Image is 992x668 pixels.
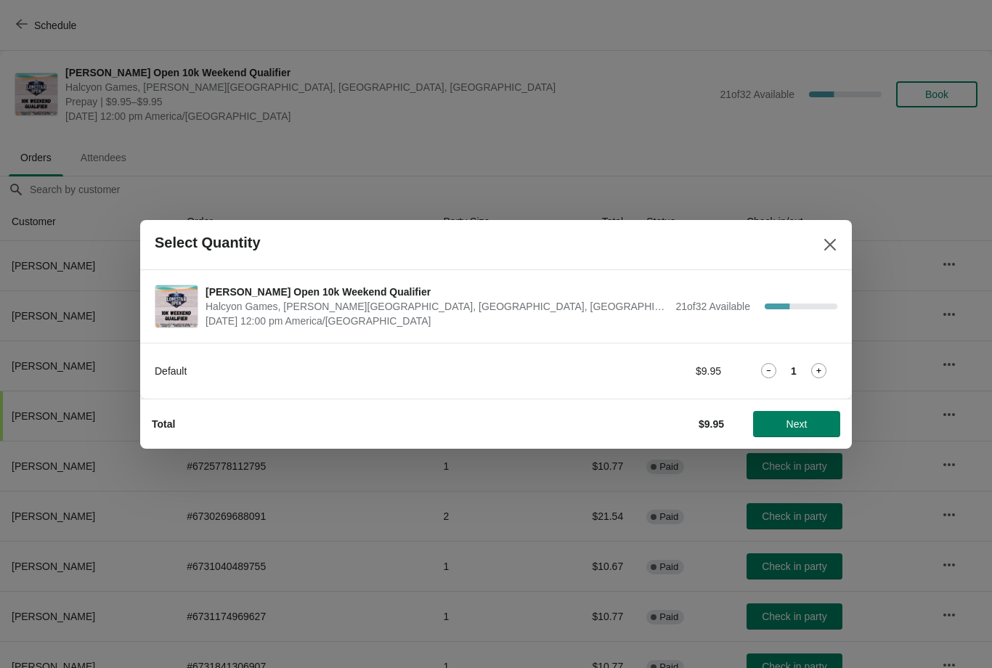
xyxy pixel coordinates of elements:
span: 21 of 32 Available [675,301,750,312]
div: $9.95 [587,364,721,378]
span: [PERSON_NAME] Open 10k Weekend Qualifier [206,285,668,299]
span: Halcyon Games, [PERSON_NAME][GEOGRAPHIC_DATA], [GEOGRAPHIC_DATA], [GEOGRAPHIC_DATA] [206,299,668,314]
strong: $9.95 [699,418,724,430]
img: Lonestar Open 10k Weekend Qualifier | Halcyon Games, Louetta Road, Spring, TX, USA | September 14... [155,285,198,327]
span: Next [786,418,808,430]
strong: Total [152,418,175,430]
div: Default [155,364,558,378]
span: [DATE] 12:00 pm America/[GEOGRAPHIC_DATA] [206,314,668,328]
button: Next [753,411,840,437]
strong: 1 [791,364,797,378]
h2: Select Quantity [155,235,261,251]
button: Close [817,232,843,258]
